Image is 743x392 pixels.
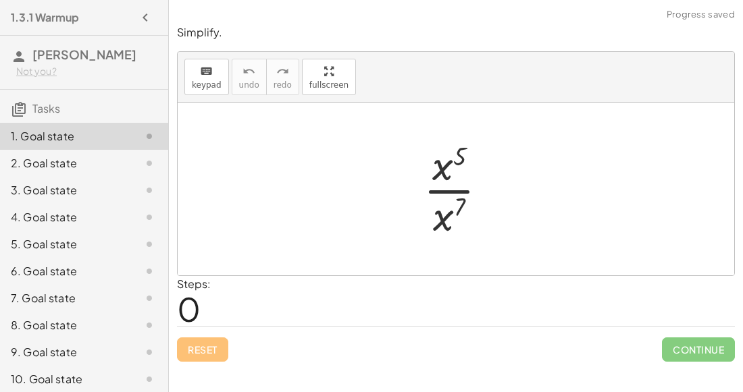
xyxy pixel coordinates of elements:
span: 0 [177,288,201,329]
span: undo [239,80,259,90]
h4: 1.3.1 Warmup [11,9,79,26]
button: redoredo [266,59,299,95]
span: [PERSON_NAME] [32,47,136,62]
i: Task not started. [141,236,157,252]
i: redo [276,63,289,80]
i: Task not started. [141,317,157,333]
i: undo [242,63,255,80]
div: 1. Goal state [11,128,120,144]
div: Not you? [16,65,157,78]
button: fullscreen [302,59,356,95]
i: Task not started. [141,344,157,360]
i: Task not started. [141,371,157,387]
div: 7. Goal state [11,290,120,306]
div: 2. Goal state [11,155,120,171]
span: Progress saved [667,8,735,22]
i: Task not started. [141,263,157,279]
span: keypad [192,80,222,90]
div: 5. Goal state [11,236,120,252]
span: redo [274,80,292,90]
i: Task not started. [141,290,157,306]
p: Simplify. [177,25,735,40]
span: fullscreen [309,80,349,90]
div: 8. Goal state [11,317,120,333]
i: Task not started. [141,209,157,225]
div: 4. Goal state [11,209,120,225]
div: 9. Goal state [11,344,120,360]
i: Task not started. [141,155,157,171]
span: Tasks [32,101,60,115]
button: keyboardkeypad [184,59,229,95]
button: undoundo [232,59,267,95]
label: Steps: [177,277,211,291]
i: keyboard [200,63,213,80]
div: 6. Goal state [11,263,120,279]
i: Task not started. [141,182,157,198]
div: 10. Goal state [11,371,120,387]
div: 3. Goal state [11,182,120,198]
i: Task not started. [141,128,157,144]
